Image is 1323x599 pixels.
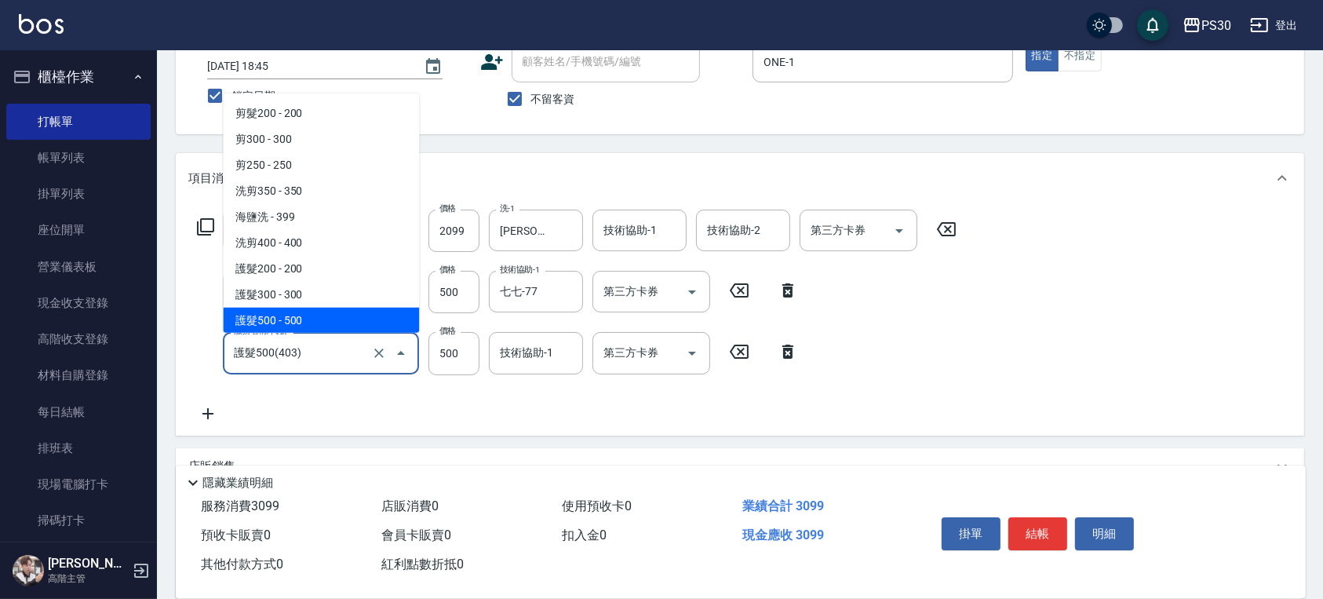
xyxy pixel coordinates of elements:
[1058,41,1102,71] button: 不指定
[188,458,235,475] p: 店販銷售
[439,325,456,337] label: 價格
[19,14,64,34] img: Logo
[414,48,452,86] button: Choose date, selected date is 2025-08-14
[223,152,419,178] span: 剪250 - 250
[1008,517,1067,550] button: 結帳
[231,88,275,104] span: 鎖定日期
[381,499,439,513] span: 店販消費 0
[6,104,151,140] a: 打帳單
[562,528,607,542] span: 扣入金 0
[742,499,824,513] span: 業績合計 3099
[6,285,151,321] a: 現金收支登錄
[201,499,279,513] span: 服務消費 3099
[48,556,128,572] h5: [PERSON_NAME]
[1137,9,1168,41] button: save
[680,341,705,366] button: Open
[223,256,419,282] span: 護髮200 - 200
[201,557,283,572] span: 其他付款方式 0
[742,528,824,542] span: 現金應收 3099
[1075,517,1134,550] button: 明細
[223,204,419,230] span: 海鹽洗 - 399
[1026,41,1059,71] button: 指定
[562,499,632,513] span: 使用預收卡 0
[6,176,151,212] a: 掛單列表
[6,321,151,357] a: 高階收支登錄
[223,230,419,256] span: 洗剪400 - 400
[6,57,151,97] button: 櫃檯作業
[680,279,705,305] button: Open
[223,178,419,204] span: 洗剪350 - 350
[6,249,151,285] a: 營業儀表板
[942,517,1000,550] button: 掛單
[6,466,151,502] a: 現場電腦打卡
[176,448,1304,486] div: 店販銷售
[188,170,235,187] p: 項目消費
[13,555,44,586] img: Person
[6,394,151,430] a: 每日結帳
[6,502,151,539] a: 掃碼打卡
[381,557,464,572] span: 紅利點數折抵 0
[531,91,575,108] span: 不留客資
[223,308,419,334] span: 護髮500 - 500
[48,572,128,586] p: 高階主管
[6,430,151,466] a: 排班表
[201,528,271,542] span: 預收卡販賣 0
[207,53,408,79] input: YYYY/MM/DD hh:mm
[388,341,414,366] button: Close
[176,153,1304,203] div: 項目消費
[439,264,456,276] label: 價格
[439,203,456,214] label: 價格
[223,282,419,308] span: 護髮300 - 300
[368,342,390,364] button: Clear
[1244,11,1304,40] button: 登出
[6,357,151,393] a: 材料自購登錄
[1201,16,1231,35] div: PS30
[500,203,515,214] label: 洗-1
[500,264,540,276] label: 技術協助-1
[6,140,151,176] a: 帳單列表
[223,100,419,126] span: 剪髮200 - 200
[202,475,273,491] p: 隱藏業績明細
[1176,9,1237,42] button: PS30
[381,528,451,542] span: 會員卡販賣 0
[887,218,912,243] button: Open
[6,212,151,248] a: 座位開單
[223,126,419,152] span: 剪300 - 300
